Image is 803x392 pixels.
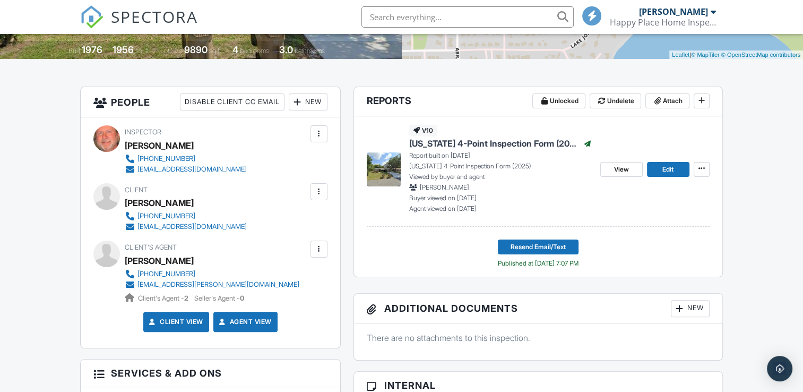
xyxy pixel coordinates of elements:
a: [PHONE_NUMBER] [125,154,247,164]
span: bathrooms [295,47,325,55]
div: [EMAIL_ADDRESS][DOMAIN_NAME] [137,223,247,231]
a: [EMAIL_ADDRESS][DOMAIN_NAME] [125,164,247,175]
span: sq.ft. [209,47,222,55]
div: 1976 [82,44,102,55]
a: Leaflet [672,52,689,58]
div: [PHONE_NUMBER] [137,212,195,220]
div: 3.0 [279,44,293,55]
span: Built [68,47,80,55]
a: © MapTiler [691,52,720,58]
strong: 0 [240,294,244,302]
h3: Additional Documents [354,294,722,324]
div: New [671,300,710,317]
span: Seller's Agent - [194,294,244,302]
div: [EMAIL_ADDRESS][PERSON_NAME][DOMAIN_NAME] [137,280,299,289]
p: There are no attachments to this inspection. [367,332,710,344]
div: | [669,50,803,59]
a: [PHONE_NUMBER] [125,211,247,221]
span: Client's Agent - [138,294,190,302]
div: [PHONE_NUMBER] [137,270,195,278]
a: [EMAIL_ADDRESS][DOMAIN_NAME] [125,221,247,232]
div: Disable Client CC Email [180,93,284,110]
div: New [289,93,327,110]
a: © OpenStreetMap contributors [721,52,800,58]
div: [PERSON_NAME] [639,6,708,17]
a: Client View [147,317,203,327]
div: 9890 [184,44,208,55]
h3: Services & Add ons [81,360,340,387]
a: Agent View [217,317,272,327]
a: SPECTORA [80,14,198,37]
div: 1956 [113,44,134,55]
a: [PHONE_NUMBER] [125,269,299,279]
span: SPECTORA [111,5,198,28]
span: Lot Size [160,47,183,55]
a: [PERSON_NAME] [125,253,194,269]
a: [EMAIL_ADDRESS][PERSON_NAME][DOMAIN_NAME] [125,279,299,290]
div: [PHONE_NUMBER] [137,155,195,163]
div: Open Intercom Messenger [767,356,792,381]
div: [EMAIL_ADDRESS][DOMAIN_NAME] [137,165,247,174]
img: The Best Home Inspection Software - Spectora [80,5,103,29]
span: Client's Agent [125,243,177,251]
strong: 2 [184,294,188,302]
span: Client [125,186,148,194]
div: [PERSON_NAME] [125,195,194,211]
div: 4 [232,44,238,55]
span: Inspector [125,128,161,136]
h3: People [81,87,340,117]
span: sq. ft. [135,47,150,55]
div: Happy Place Home Inspections [610,17,716,28]
div: [PERSON_NAME] [125,138,194,154]
input: Search everything... [361,6,574,28]
span: bedrooms [240,47,269,55]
